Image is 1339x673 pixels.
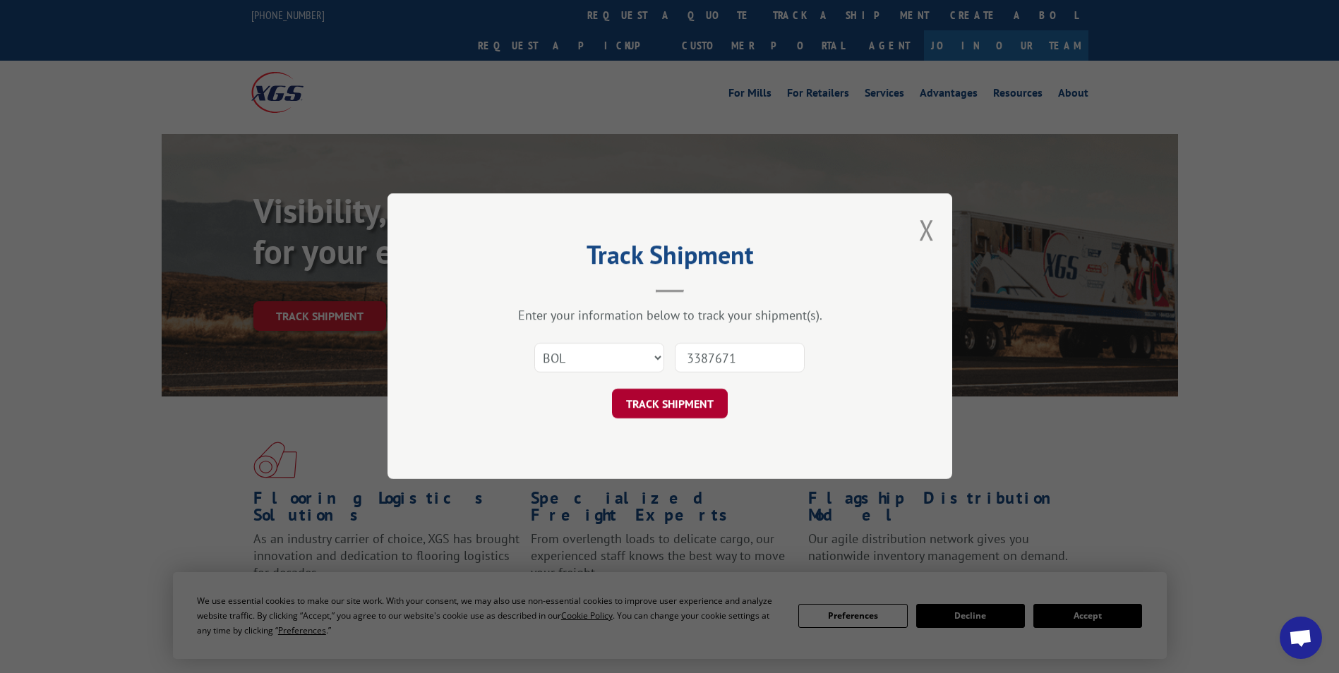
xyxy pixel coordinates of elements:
div: Open chat [1280,617,1322,659]
input: Number(s) [675,344,805,373]
button: Close modal [919,211,935,248]
button: TRACK SHIPMENT [612,389,728,419]
div: Enter your information below to track your shipment(s). [458,308,882,324]
h2: Track Shipment [458,245,882,272]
